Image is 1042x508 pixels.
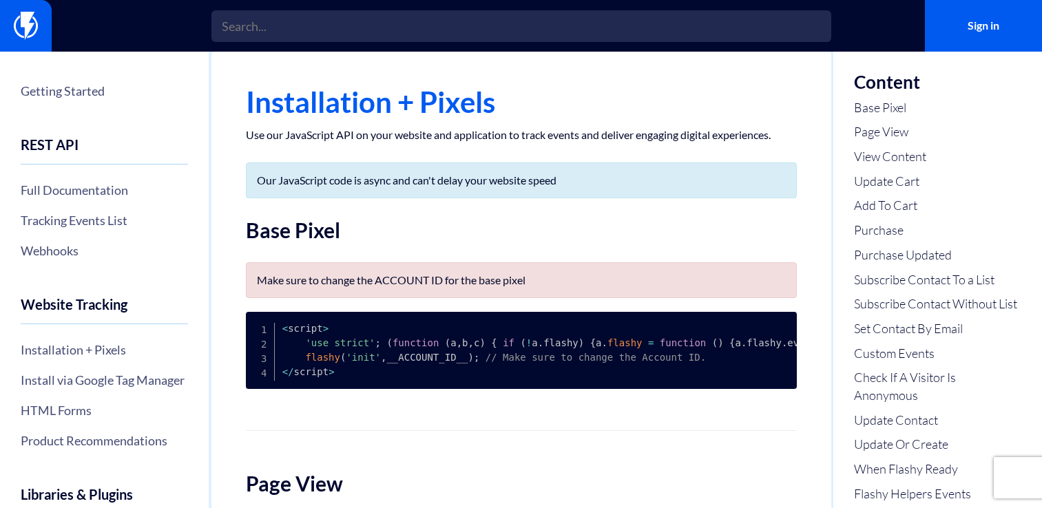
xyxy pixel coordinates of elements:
[21,338,188,361] a: Installation + Pixels
[257,173,786,187] p: Our JavaScript code is async and can't delay your website speed
[602,337,607,348] span: .
[486,352,706,363] span: // Make sure to change the Account ID.
[305,337,375,348] span: 'use strict'
[854,345,1021,363] a: Custom Events
[282,366,288,377] span: <
[393,337,439,348] span: function
[854,295,1021,313] a: Subscribe Contact Without List
[21,399,188,422] a: HTML Forms
[854,148,1021,166] a: View Content
[782,337,787,348] span: .
[718,337,723,348] span: )
[590,337,596,348] span: {
[375,337,381,348] span: ;
[854,197,1021,215] a: Add To Cart
[381,352,386,363] span: ,
[854,320,1021,338] a: Set Contact By Email
[607,337,643,348] span: flashy
[323,323,329,334] span: >
[21,79,188,103] a: Getting Started
[468,352,473,363] span: )
[491,337,497,348] span: {
[579,337,584,348] span: )
[329,366,334,377] span: >
[21,209,188,232] a: Tracking Events List
[21,297,188,324] h4: Website Tracking
[854,123,1021,141] a: Page View
[305,352,340,363] span: flashy
[660,337,706,348] span: function
[21,239,188,262] a: Webhooks
[648,337,654,348] span: =
[854,461,1021,478] a: When Flashy Ready
[21,429,188,452] a: Product Recommendations
[21,368,188,392] a: Install via Google Tag Manager
[854,436,1021,454] a: Update Or Create
[854,485,1021,503] a: Flashy Helpers Events
[854,173,1021,191] a: Update Cart
[346,352,381,363] span: 'init'
[854,246,1021,264] a: Purchase Updated
[282,323,288,334] span: <
[854,72,1021,92] h3: Content
[246,128,797,142] p: Use our JavaScript API on your website and application to track events and deliver engaging digit...
[21,178,188,202] a: Full Documentation
[712,337,718,348] span: (
[854,412,1021,430] a: Update Contact
[21,137,188,165] h4: REST API
[520,337,525,348] span: (
[445,337,450,348] span: (
[288,366,293,377] span: /
[340,352,346,363] span: (
[538,337,543,348] span: .
[246,86,797,118] h1: Installation + Pixels
[854,369,1021,404] a: Check If A Visitor Is Anonymous
[854,99,1021,117] a: Base Pixel
[854,271,1021,289] a: Subscribe Contact To a List
[479,337,485,348] span: )
[246,472,797,495] h2: Page View
[211,10,831,42] input: Search...
[854,222,1021,240] a: Purchase
[503,337,514,348] span: if
[386,337,392,348] span: (
[468,337,474,348] span: ,
[741,337,747,348] span: .
[729,337,735,348] span: {
[474,352,479,363] span: ;
[526,337,532,348] span: !
[246,219,797,242] h2: Base Pixel
[450,337,479,348] span: a b c
[457,337,462,348] span: ,
[257,273,786,287] p: Make sure to change the ACCOUNT ID for the base pixel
